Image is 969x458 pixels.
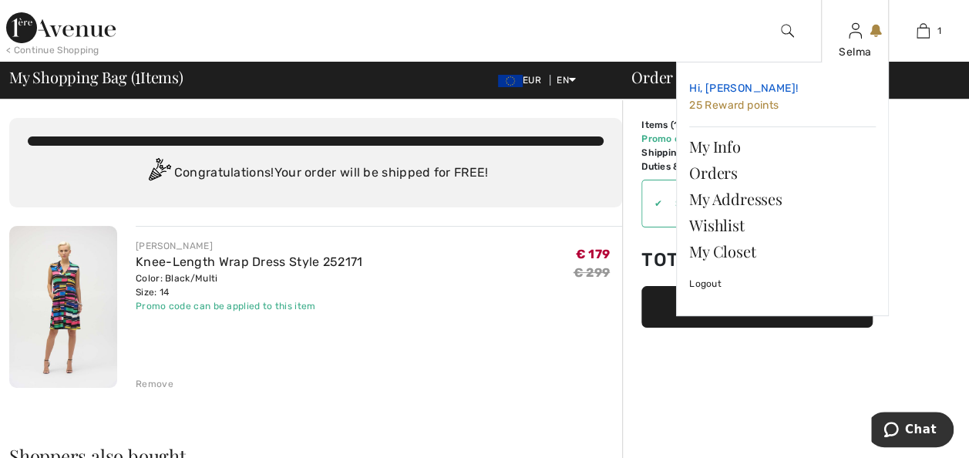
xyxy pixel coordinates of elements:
td: Total [641,234,744,286]
td: Shipping [641,146,744,160]
span: 25 Reward points [689,99,779,112]
a: Hi, [PERSON_NAME]! 25 Reward points [689,75,876,120]
td: Promo code [641,132,744,146]
td: Items ( ) [641,118,744,132]
a: Sign In [849,23,862,38]
a: Wishlist [689,212,876,238]
img: My Info [849,22,862,40]
div: [PERSON_NAME] [136,239,363,253]
div: Congratulations! Your order will be shipped for FREE! [28,158,604,189]
div: Remove [136,377,173,391]
div: ✔ [642,197,662,210]
a: Orders [689,160,876,186]
img: 1ère Avenue [6,12,116,43]
iframe: Opens a widget where you can chat to one of our agents [871,412,954,450]
s: € 299 [574,265,611,280]
span: Hi, [PERSON_NAME]! [689,82,798,95]
div: < Continue Shopping [6,43,99,57]
img: Knee-Length Wrap Dress Style 252171 [9,226,117,388]
div: Color: Black/Multi Size: 14 [136,271,363,299]
span: € 179 [576,247,611,261]
a: Logout [689,264,876,303]
a: Knee-Length Wrap Dress Style 252171 [136,254,363,269]
a: 1 [890,22,956,40]
a: My Closet [689,238,876,264]
div: Selma [822,44,888,60]
a: My Info [689,133,876,160]
span: EUR [498,75,547,86]
span: EN [557,75,576,86]
button: Proceed to Summary [641,286,873,328]
span: 1 [135,66,140,86]
span: 1 [937,24,941,38]
a: My Addresses [689,186,876,212]
div: Order Summary [613,69,960,85]
img: My Bag [917,22,930,40]
td: Duties & Taxes [641,160,744,173]
img: Congratulation2.svg [143,158,174,189]
div: Promo code can be applied to this item [136,299,363,313]
img: Euro [498,75,523,87]
img: search the website [781,22,794,40]
span: My Shopping Bag ( Items) [9,69,183,85]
